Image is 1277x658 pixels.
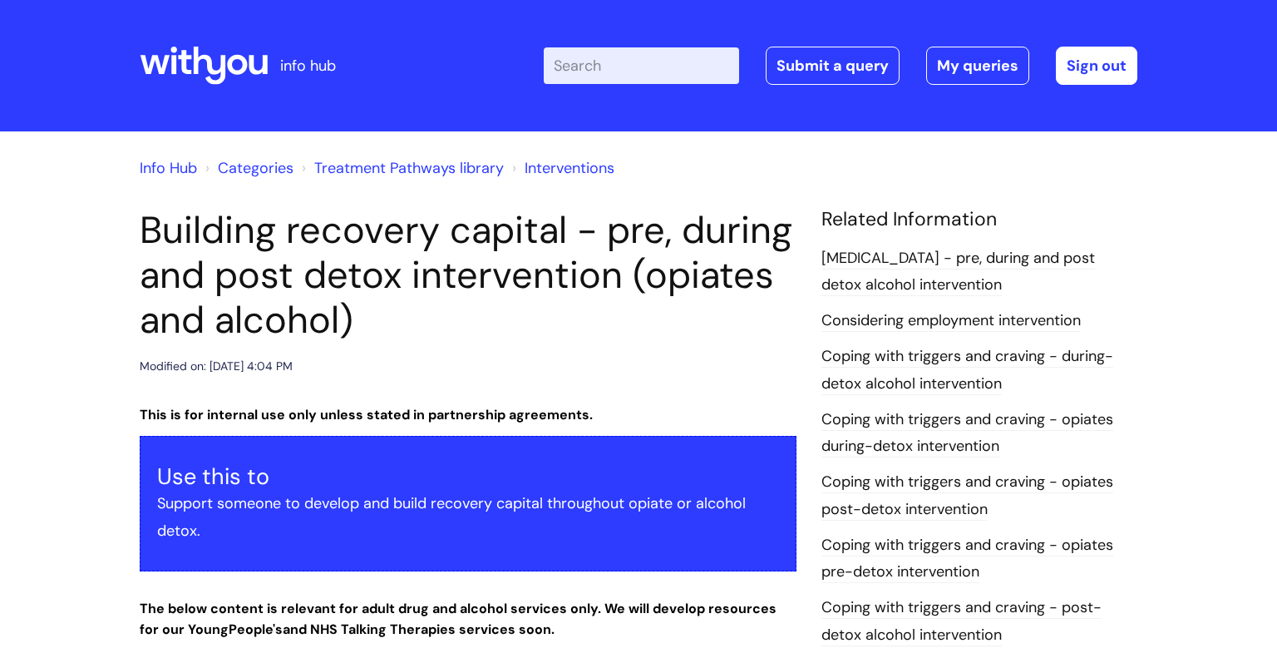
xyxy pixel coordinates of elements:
a: Interventions [525,158,614,178]
a: Treatment Pathways library [314,158,504,178]
a: Sign out [1056,47,1137,85]
a: Coping with triggers and craving - opiates during-detox intervention [821,409,1113,458]
strong: The below content is relevant for adult drug and alcohol services only. We will develop resources... [140,600,777,638]
div: | - [544,47,1137,85]
p: Support someone to develop and build recovery capital throughout opiate or alcohol detox. [157,490,779,544]
a: [MEDICAL_DATA] - pre, during and post detox alcohol intervention [821,248,1095,296]
li: Solution home [201,155,293,181]
a: Info Hub [140,158,197,178]
a: Submit a query [766,47,900,85]
div: Modified on: [DATE] 4:04 PM [140,356,293,377]
h4: Related Information [821,208,1137,231]
a: Considering employment intervention [821,310,1081,332]
a: My queries [926,47,1029,85]
li: Treatment Pathways library [298,155,504,181]
input: Search [544,47,739,84]
a: Coping with triggers and craving - during-detox alcohol intervention [821,346,1113,394]
h3: Use this to [157,463,779,490]
a: Categories [218,158,293,178]
a: Coping with triggers and craving - opiates pre-detox intervention [821,535,1113,583]
strong: People's [229,621,283,638]
p: info hub [280,52,336,79]
a: Coping with triggers and craving - opiates post-detox intervention [821,472,1113,520]
h1: Building recovery capital - pre, during and post detox intervention (opiates and alcohol) [140,208,796,343]
a: Coping with triggers and craving - post-detox alcohol intervention [821,597,1102,646]
li: Interventions [508,155,614,181]
strong: This is for internal use only unless stated in partnership agreements. [140,406,593,423]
